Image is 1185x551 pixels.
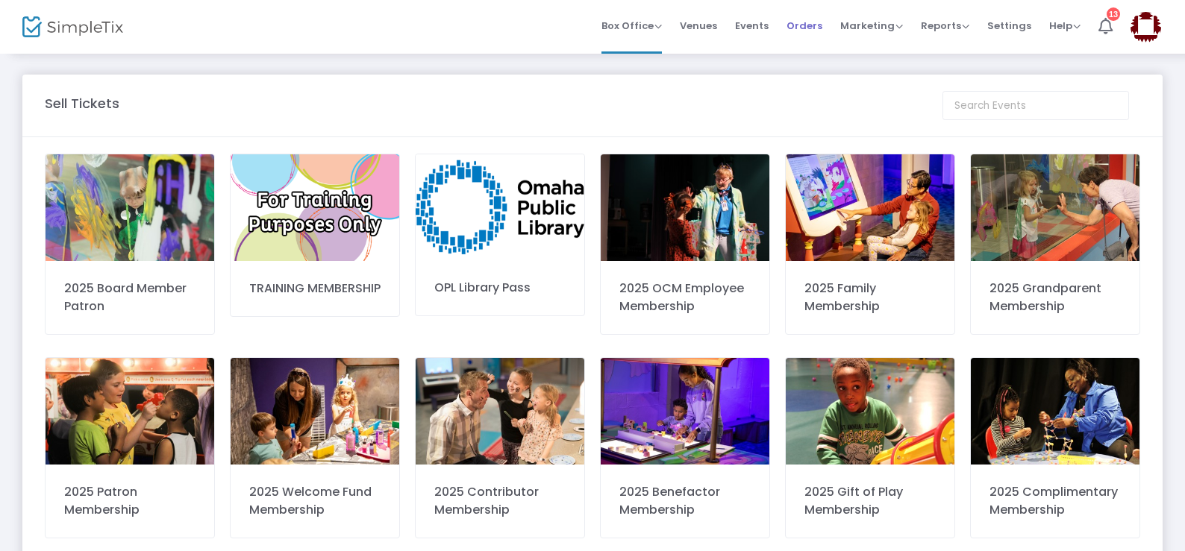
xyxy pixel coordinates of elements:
[787,7,822,45] span: Orders
[434,279,566,297] div: OPL Library Pass
[1107,7,1120,21] div: 13
[971,154,1139,261] img: 638734169949176020IMG7644.JPG
[804,280,936,315] div: 2025 Family Membership
[64,483,196,519] div: 2025 Patron Membership
[942,91,1129,120] input: Search Events
[786,358,954,465] img: 638734205345748616IMG6663.JPG
[735,7,769,45] span: Events
[989,483,1121,519] div: 2025 Complimentary Membership
[619,280,751,315] div: 2025 OCM Employee Membership
[249,280,381,297] div: TRAINING MEMBERSHIP
[416,358,584,465] img: 63873417990952071520180305OCMB9809.jpg
[64,280,196,315] div: 2025 Board Member Patron
[46,358,214,465] img: 638734171747362872IMG0712.jpg
[46,154,214,261] img: 20170527OCMB9426.jpg
[601,19,662,33] span: Box Office
[416,154,584,260] img: 638731594419354411logo.png
[601,358,769,465] img: 6387341852133706712L2A1462.jpg
[231,358,399,465] img: 2L2A4798.jpg
[786,154,954,261] img: 6387341677330307622L2A1467.jpg
[249,483,381,519] div: 2025 Welcome Fund Membership
[989,280,1121,315] div: 2025 Grandparent Membership
[601,154,769,261] img: IMG0260.jpg
[804,483,936,519] div: 2025 Gift of Play Membership
[971,358,1139,465] img: 638734207802659530638576214924172392IMG0345.jpg
[921,19,969,33] span: Reports
[987,7,1031,45] span: Settings
[45,93,119,113] m-panel-title: Sell Tickets
[619,483,751,519] div: 2025 Benefactor Membership
[231,154,399,261] img: YouTubeChannelArtcopy2.png
[840,19,903,33] span: Marketing
[680,7,717,45] span: Venues
[434,483,566,519] div: 2025 Contributor Membership
[1049,19,1081,33] span: Help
